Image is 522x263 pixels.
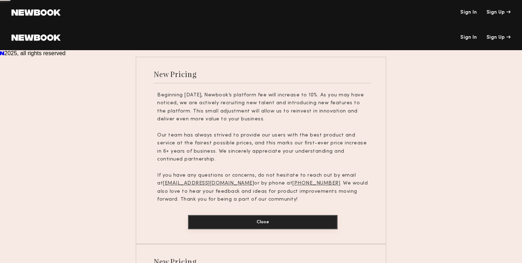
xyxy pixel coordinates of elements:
[154,69,197,79] div: New Pricing
[486,35,511,40] div: Sign Up
[486,10,511,15] div: Sign Up
[163,181,254,186] u: [EMAIL_ADDRESS][DOMAIN_NAME]
[460,10,477,15] a: Sign In
[4,50,66,56] span: 2025, all rights reserved
[292,181,340,186] u: [PHONE_NUMBER]
[157,131,368,164] p: Our team has always strived to provide our users with the best product and service at the fairest...
[460,35,477,40] a: Sign In
[157,172,368,204] p: If you have any questions or concerns, do not hesitate to reach out by email at or by phone at . ...
[157,91,368,124] p: Beginning [DATE], Newbook’s platform fee will increase to 10%. As you may have noticed, we are ac...
[188,215,338,229] button: Close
